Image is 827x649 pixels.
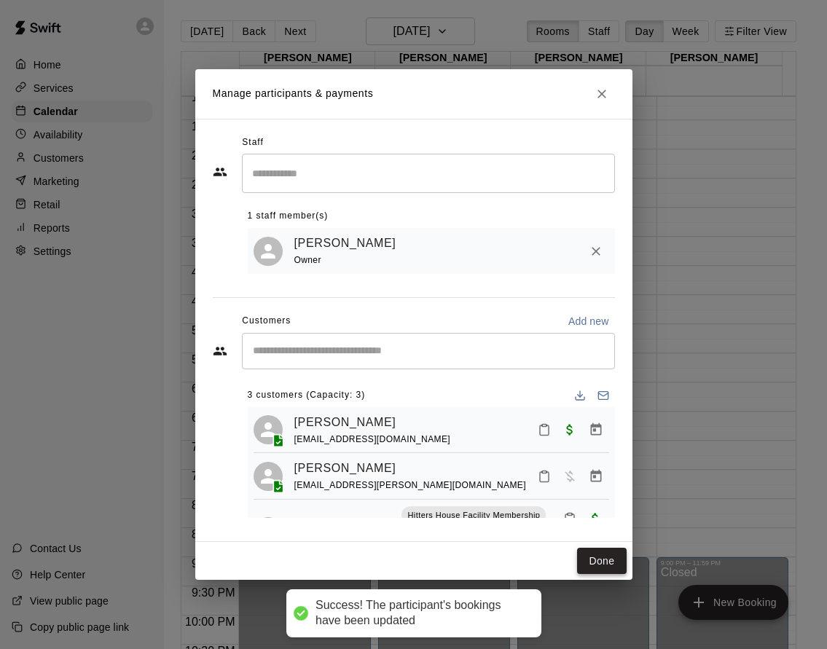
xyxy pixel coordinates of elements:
[568,384,592,407] button: Download list
[407,509,540,522] p: Hitters House Facility Membership
[583,238,609,264] button: Remove
[248,384,366,407] span: 3 customers (Capacity: 3)
[242,154,615,192] div: Search staff
[532,464,557,489] button: Mark attendance
[213,165,227,179] svg: Staff
[242,131,263,154] span: Staff
[583,417,609,443] button: Manage bookings & payment
[294,255,321,265] span: Owner
[242,310,291,333] span: Customers
[242,333,615,369] div: Start typing to search customers...
[563,310,615,333] button: Add new
[254,462,283,491] div: Jaxson Richter
[254,517,283,546] div: Jordan Andrews
[583,463,609,489] button: Manage bookings & payment
[315,598,527,629] div: Success! The participant's bookings have been updated
[213,344,227,358] svg: Customers
[557,422,583,435] span: Waived payment
[294,234,396,253] a: [PERSON_NAME]
[294,480,526,490] span: [EMAIL_ADDRESS][PERSON_NAME][DOMAIN_NAME]
[294,459,396,478] a: [PERSON_NAME]
[294,515,396,534] a: [PERSON_NAME]
[582,511,608,524] span: Paid with Credit
[254,415,283,444] div: Greyson McVan
[294,413,396,432] a: [PERSON_NAME]
[557,506,582,531] button: Mark attendance
[557,469,583,481] span: Has not paid
[568,314,609,329] p: Add new
[294,434,451,444] span: [EMAIL_ADDRESS][DOMAIN_NAME]
[589,81,615,107] button: Close
[213,86,374,101] p: Manage participants & payments
[577,548,626,575] button: Done
[254,237,283,266] div: Dustin Geiger
[592,384,615,407] button: Email participants
[248,205,329,228] span: 1 staff member(s)
[532,417,557,442] button: Mark attendance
